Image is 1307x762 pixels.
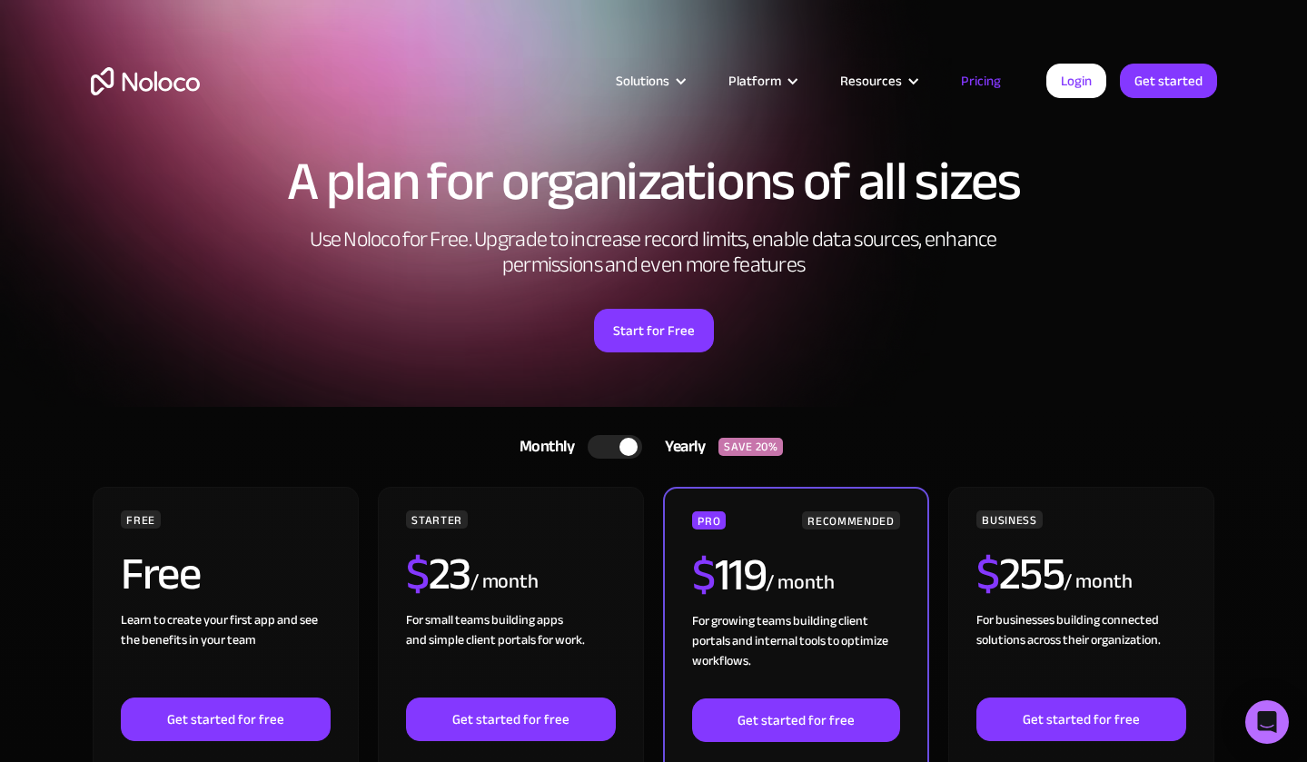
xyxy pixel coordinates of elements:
[91,67,200,95] a: home
[976,531,999,617] span: $
[817,69,938,93] div: Resources
[406,531,429,617] span: $
[938,69,1024,93] a: Pricing
[616,69,669,93] div: Solutions
[1120,64,1217,98] a: Get started
[497,433,589,460] div: Monthly
[121,551,200,597] h2: Free
[121,510,161,529] div: FREE
[121,610,330,698] div: Learn to create your first app and see the benefits in your team ‍
[692,532,715,618] span: $
[706,69,817,93] div: Platform
[406,551,470,597] h2: 23
[976,510,1042,529] div: BUSINESS
[976,551,1064,597] h2: 255
[1064,568,1132,597] div: / month
[593,69,706,93] div: Solutions
[718,438,783,456] div: SAVE 20%
[692,511,726,529] div: PRO
[291,227,1017,278] h2: Use Noloco for Free. Upgrade to increase record limits, enable data sources, enhance permissions ...
[642,433,718,460] div: Yearly
[802,511,899,529] div: RECOMMENDED
[406,510,467,529] div: STARTER
[91,154,1217,209] h1: A plan for organizations of all sizes
[1245,700,1289,744] div: Open Intercom Messenger
[692,698,899,742] a: Get started for free
[121,698,330,741] a: Get started for free
[1046,64,1106,98] a: Login
[766,569,834,598] div: / month
[840,69,902,93] div: Resources
[976,698,1185,741] a: Get started for free
[692,552,766,598] h2: 119
[692,611,899,698] div: For growing teams building client portals and internal tools to optimize workflows.
[976,610,1185,698] div: For businesses building connected solutions across their organization. ‍
[728,69,781,93] div: Platform
[594,309,714,352] a: Start for Free
[406,698,615,741] a: Get started for free
[470,568,539,597] div: / month
[406,610,615,698] div: For small teams building apps and simple client portals for work. ‍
